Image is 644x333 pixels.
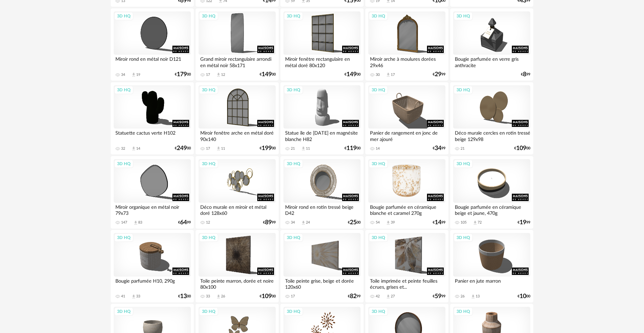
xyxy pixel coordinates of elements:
div: Miroir rond en rotin tressé beige D42 [283,203,361,216]
span: 13 [180,294,187,299]
div: 3D HQ [284,233,303,242]
div: € 99 [433,294,445,299]
div: 42 [376,294,380,299]
div: € 00 [348,220,361,225]
div: 14 [136,146,140,151]
div: Toile peinte marron, dorée et noire 80x100 [199,277,276,290]
div: 3D HQ [199,159,218,168]
div: 105 [461,220,467,225]
span: 34 [435,146,441,151]
span: 64 [180,220,187,225]
a: 3D HQ Miroir fenêtre rectangulaire en métal doré 80x120 €14900 [280,8,364,81]
div: Miroir arche à moulures dorées 29x46 [368,55,445,68]
a: 3D HQ Bougie parfumée H10, 290g 41 Download icon 33 €1300 [111,230,194,302]
div: 3D HQ [453,233,473,242]
div: 3D HQ [284,86,303,94]
span: 199 [262,146,272,151]
div: € 00 [175,146,191,151]
div: 3D HQ [369,159,388,168]
div: Toile peinte grise, beige et dorée 120x60 [283,277,361,290]
div: 3D HQ [114,307,133,316]
div: € 00 [260,294,276,299]
div: 3D HQ [453,12,473,20]
div: 17 [291,294,295,299]
div: 11 [221,146,225,151]
div: 3D HQ [284,12,303,20]
div: € 99 [348,294,361,299]
span: Download icon [386,72,391,77]
span: Download icon [131,146,136,151]
div: 3D HQ [369,86,388,94]
div: Panier de rangement en jonc de mer ajouré [368,129,445,142]
span: Download icon [216,294,221,299]
div: 17 [391,73,395,77]
div: Miroir fenêtre rectangulaire en métal doré 80x120 [283,55,361,68]
div: 30 [376,73,380,77]
div: € 99 [433,146,445,151]
a: 3D HQ Miroir fenêtre arche en métal doré 90x140 17 Download icon 11 €19900 [196,82,279,155]
div: 12 [206,220,210,225]
div: 32 [121,146,125,151]
div: Déco murale en miroir et métal doré 128x60 [199,203,276,216]
span: 8 [523,72,526,77]
div: 3D HQ [199,307,218,316]
span: 10 [520,294,526,299]
div: 147 [121,220,127,225]
div: € 00 [344,72,361,77]
div: € 99 [518,220,530,225]
span: Download icon [301,146,306,151]
div: 26 [221,294,225,299]
div: Bougie parfumée H10, 290g [114,277,191,290]
span: Download icon [131,294,136,299]
div: € 00 [260,146,276,151]
div: 3D HQ [199,12,218,20]
div: 3D HQ [369,12,388,20]
div: € 99 [263,220,276,225]
div: 3D HQ [199,233,218,242]
div: Miroir rond en métal noir D121 [114,55,191,68]
div: 26 [461,294,465,299]
a: 3D HQ Déco murale cercles en rotin tressé beige 129x98 21 €10900 [450,82,533,155]
div: 39 [391,220,395,225]
div: 3D HQ [284,307,303,316]
div: 27 [391,294,395,299]
div: € 00 [344,146,361,151]
a: 3D HQ Statuette cactus verte H102 32 Download icon 14 €24900 [111,82,194,155]
div: Miroir fenêtre arche en métal doré 90x140 [199,129,276,142]
div: Panier en jute marron [453,277,530,290]
div: € 99 [433,220,445,225]
div: 11 [306,146,310,151]
div: 17 [206,73,210,77]
a: 3D HQ Miroir arche à moulures dorées 29x46 30 Download icon 17 €2999 [365,8,448,81]
div: € 00 [518,294,530,299]
a: 3D HQ Bougie parfumée en verre gris anthracite €899 [450,8,533,81]
div: 3D HQ [114,159,133,168]
span: 179 [177,72,187,77]
div: 3D HQ [284,159,303,168]
div: 14 [376,146,380,151]
div: Grand miroir rectangulaire arrondi en métal noir 58x171 [199,55,276,68]
div: Déco murale cercles en rotin tressé beige 129x98 [453,129,530,142]
div: 24 [306,220,310,225]
div: 34 [291,220,295,225]
a: 3D HQ Panier de rangement en jonc de mer ajouré 14 €3499 [365,82,448,155]
div: 3D HQ [114,86,133,94]
div: 3D HQ [114,12,133,20]
a: 3D HQ Panier en jute marron 26 Download icon 13 €1000 [450,230,533,302]
span: 29 [435,72,441,77]
div: 21 [291,146,295,151]
div: Toile imprimée et peinte feuilles écrues, grises et... [368,277,445,290]
div: Bougie parfumée en céramique blanche et caramel 270g [368,203,445,216]
div: € 99 [178,220,191,225]
a: 3D HQ Toile peinte grise, beige et dorée 120x60 17 €8299 [280,230,364,302]
span: 89 [265,220,272,225]
div: € 99 [433,72,445,77]
span: Download icon [386,220,391,225]
span: 149 [346,72,357,77]
div: 83 [138,220,142,225]
span: Download icon [216,72,221,77]
div: Bougie parfumée en céramique beige et jaune, 470g [453,203,530,216]
span: 249 [177,146,187,151]
span: 149 [262,72,272,77]
span: Download icon [216,146,221,151]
